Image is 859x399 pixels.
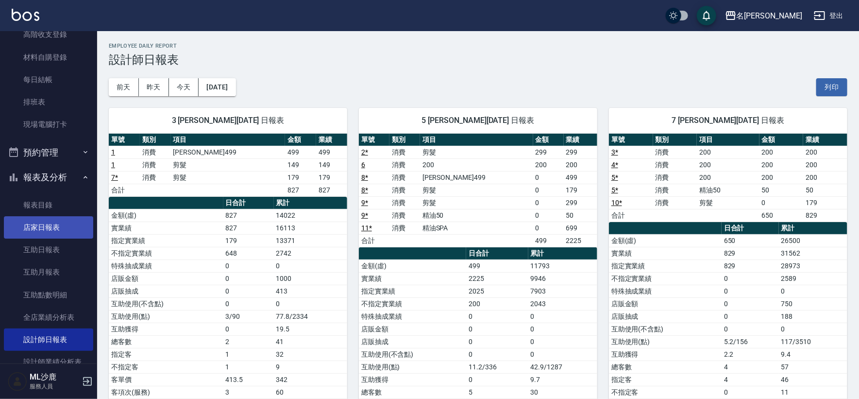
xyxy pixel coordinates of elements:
[466,285,528,297] td: 2025
[109,285,223,297] td: 店販抽成
[30,372,79,382] h5: ML沙鹿
[109,222,223,234] td: 實業績
[140,171,171,184] td: 消費
[223,323,274,335] td: 0
[564,158,597,171] td: 200
[737,10,802,22] div: 名[PERSON_NAME]
[223,272,274,285] td: 0
[609,134,653,146] th: 單號
[274,234,347,247] td: 13371
[779,310,847,323] td: 188
[140,158,171,171] td: 消費
[759,184,804,196] td: 50
[609,386,722,399] td: 不指定客
[223,222,274,234] td: 827
[4,216,93,239] a: 店家日報表
[4,23,93,46] a: 高階收支登錄
[722,348,779,361] td: 2.2
[169,78,199,96] button: 今天
[359,335,466,348] td: 店販抽成
[274,272,347,285] td: 1000
[722,297,779,310] td: 0
[721,6,806,26] button: 名[PERSON_NAME]
[564,209,597,222] td: 50
[316,134,347,146] th: 業績
[223,247,274,260] td: 648
[466,348,528,361] td: 0
[140,146,171,158] td: 消費
[609,285,722,297] td: 特殊抽成業績
[722,373,779,386] td: 4
[609,209,653,222] td: 合計
[803,158,847,171] td: 200
[109,134,140,146] th: 單號
[779,373,847,386] td: 46
[274,310,347,323] td: 77.8/2334
[30,382,79,391] p: 服務人員
[109,134,347,197] table: a dense table
[109,53,847,67] h3: 設計師日報表
[4,165,93,190] button: 報表及分析
[316,171,347,184] td: 179
[12,9,39,21] img: Logo
[528,260,597,272] td: 11793
[528,361,597,373] td: 42.9/1287
[359,285,466,297] td: 指定實業績
[359,234,389,247] td: 合計
[697,6,716,25] button: save
[528,323,597,335] td: 0
[285,184,316,196] td: 827
[466,323,528,335] td: 0
[759,146,804,158] td: 200
[223,285,274,297] td: 0
[4,284,93,306] a: 互助點數明細
[389,171,420,184] td: 消費
[223,197,274,209] th: 日合計
[779,222,847,235] th: 累計
[109,43,847,49] h2: Employee Daily Report
[466,272,528,285] td: 2225
[779,335,847,348] td: 117/3510
[223,361,274,373] td: 1
[274,247,347,260] td: 2742
[109,373,223,386] td: 客單價
[779,297,847,310] td: 750
[609,134,847,222] table: a dense table
[564,234,597,247] td: 2225
[223,209,274,222] td: 827
[466,373,528,386] td: 0
[722,234,779,247] td: 650
[759,209,804,222] td: 650
[359,134,389,146] th: 單號
[803,196,847,209] td: 179
[722,272,779,285] td: 0
[803,184,847,196] td: 50
[564,184,597,196] td: 179
[109,297,223,310] td: 互助使用(不含點)
[274,297,347,310] td: 0
[274,222,347,234] td: 16113
[4,46,93,69] a: 材料自購登錄
[609,297,722,310] td: 店販金額
[803,146,847,158] td: 200
[697,184,759,196] td: 精油50
[759,196,804,209] td: 0
[779,386,847,399] td: 11
[533,158,564,171] td: 200
[4,140,93,165] button: 預約管理
[359,297,466,310] td: 不指定實業績
[274,348,347,361] td: 32
[779,285,847,297] td: 0
[223,386,274,399] td: 3
[803,171,847,184] td: 200
[109,209,223,222] td: 金額(虛)
[779,247,847,260] td: 31562
[420,209,533,222] td: 精油50
[109,247,223,260] td: 不指定實業績
[109,323,223,335] td: 互助獲得
[420,158,533,171] td: 200
[274,197,347,209] th: 累計
[803,209,847,222] td: 829
[759,134,804,146] th: 金額
[533,234,564,247] td: 499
